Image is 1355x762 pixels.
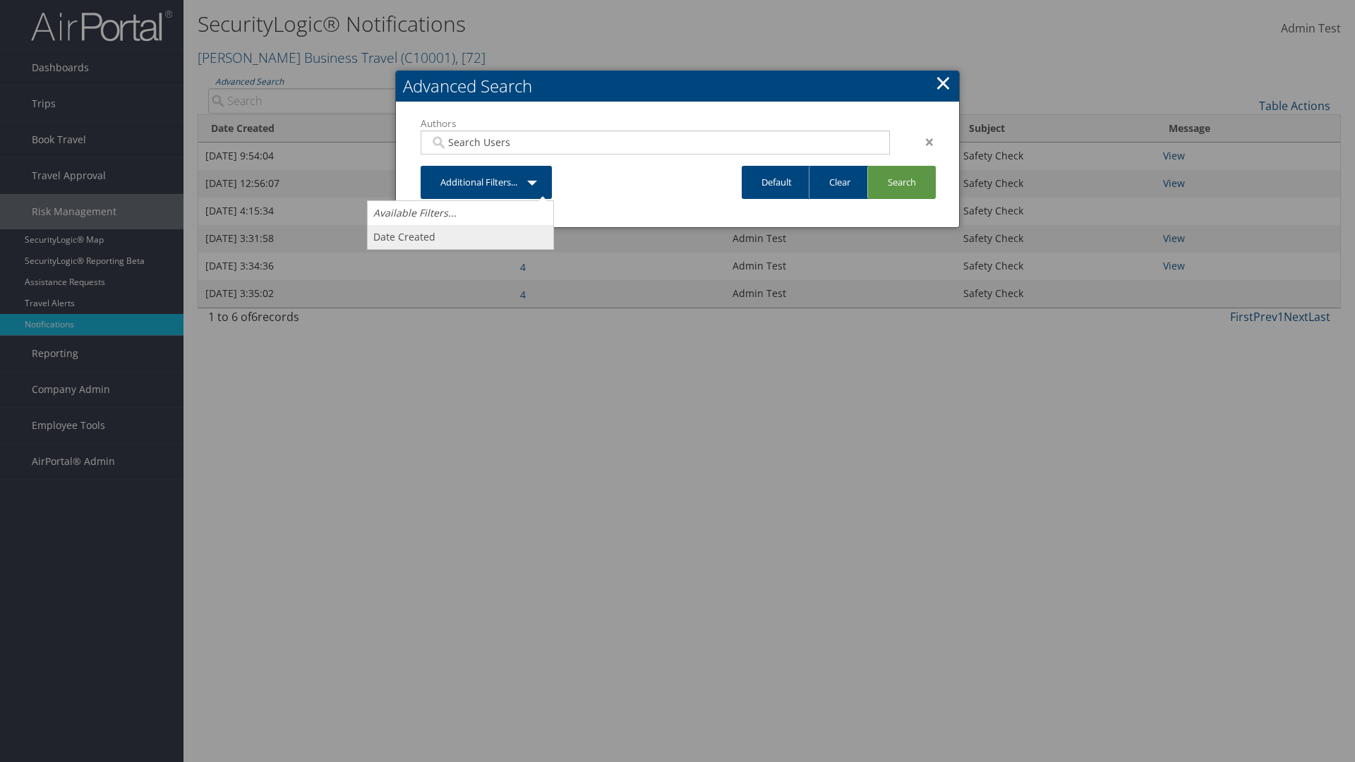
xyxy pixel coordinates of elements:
[373,206,457,219] i: Available Filters...
[867,166,936,199] a: Search
[935,68,951,97] a: Close
[901,133,945,150] div: ×
[421,116,890,131] label: Authors
[396,71,959,102] h2: Advanced Search
[368,225,553,249] a: Date Created
[430,135,880,150] input: Search Users
[809,166,870,199] a: Clear
[421,166,552,199] a: Additional Filters...
[742,166,812,199] a: Default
